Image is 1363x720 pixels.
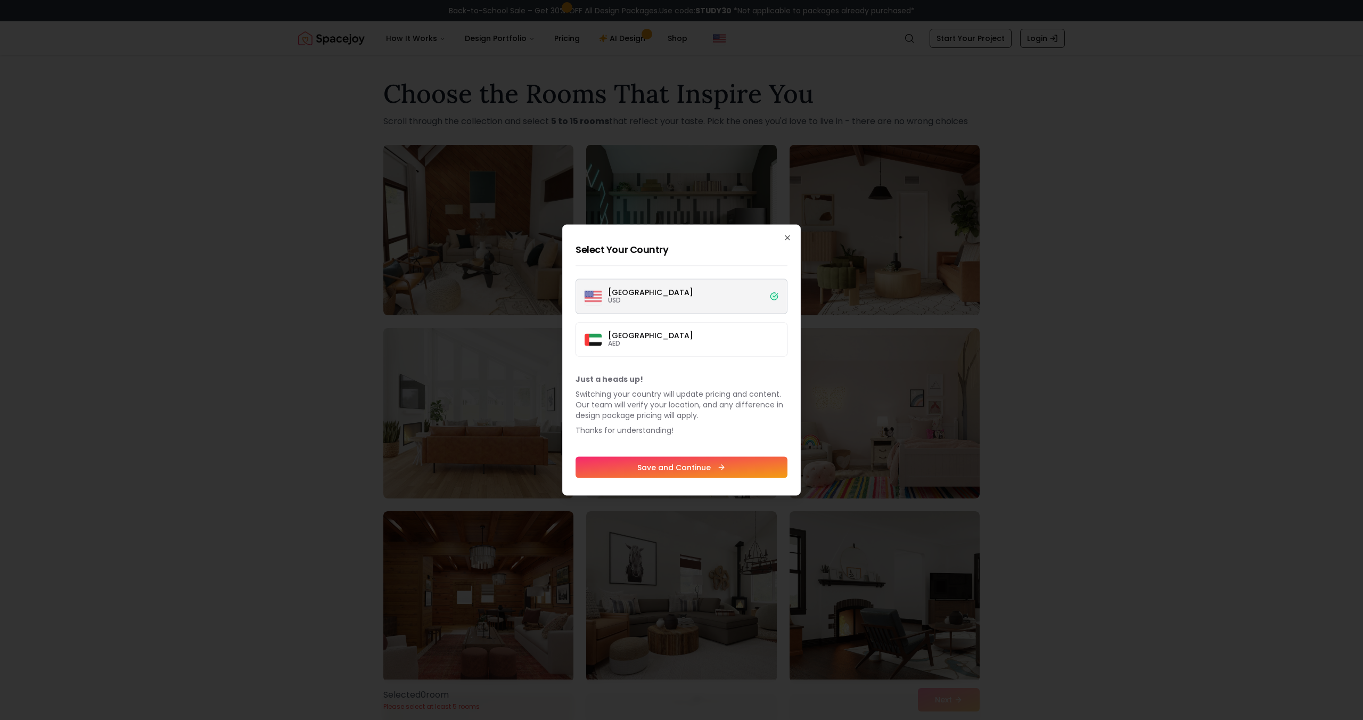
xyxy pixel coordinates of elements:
[608,296,693,305] p: USD
[585,288,602,305] img: United States
[576,425,787,436] p: Thanks for understanding!
[585,333,602,346] img: Dubai
[576,389,787,421] p: Switching your country will update pricing and content. Our team will verify your location, and a...
[576,374,643,384] b: Just a heads up!
[576,242,787,257] h2: Select Your Country
[608,339,693,348] p: AED
[608,332,693,339] p: [GEOGRAPHIC_DATA]
[608,289,693,296] p: [GEOGRAPHIC_DATA]
[576,457,787,478] button: Save and Continue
